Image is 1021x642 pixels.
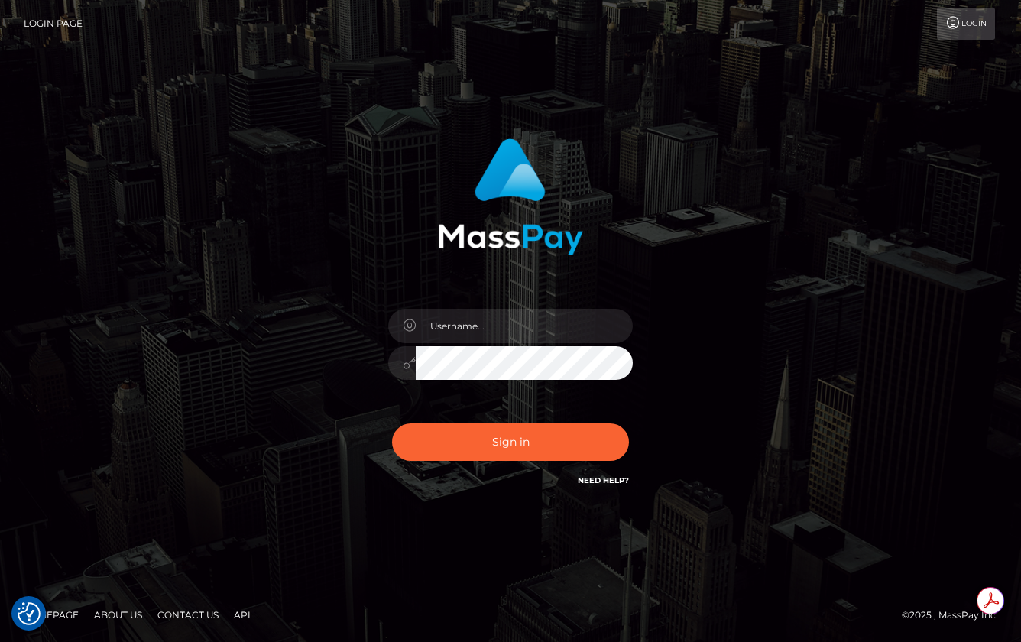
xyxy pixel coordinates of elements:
a: Login [937,8,995,40]
a: Need Help? [578,475,629,485]
img: Revisit consent button [18,602,41,625]
a: About Us [88,603,148,627]
a: Homepage [17,603,85,627]
button: Consent Preferences [18,602,41,625]
a: API [228,603,257,627]
a: Contact Us [151,603,225,627]
img: MassPay Login [438,138,583,255]
div: © 2025 , MassPay Inc. [902,607,1010,624]
a: Login Page [24,8,83,40]
button: Sign in [392,423,629,461]
input: Username... [416,309,633,343]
